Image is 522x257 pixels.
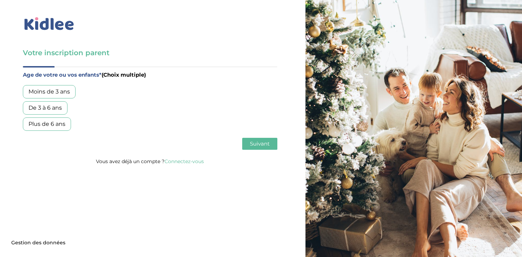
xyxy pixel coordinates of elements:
h3: Votre inscription parent [23,48,277,58]
a: Connectez-vous [165,158,204,165]
img: logo_kidlee_bleu [23,16,76,32]
label: Age de votre ou vos enfants* [23,70,277,79]
span: Suivant [250,140,270,147]
div: Moins de 3 ans [23,85,76,98]
button: Suivant [242,138,277,150]
button: Précédent [23,138,56,150]
p: Vous avez déjà un compte ? [23,157,277,166]
div: De 3 à 6 ans [23,101,67,115]
div: Plus de 6 ans [23,117,71,131]
span: (Choix multiple) [102,71,146,78]
span: Gestion des données [11,240,65,246]
button: Gestion des données [7,236,70,250]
